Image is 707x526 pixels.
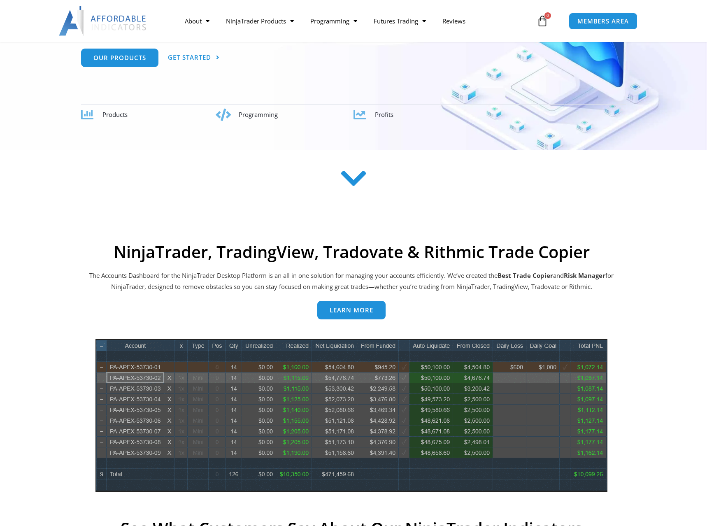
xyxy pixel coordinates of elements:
span: Our Products [93,55,146,61]
a: Our Products [81,49,158,67]
span: 0 [544,12,551,19]
img: wideview8 28 2 | Affordable Indicators – NinjaTrader [95,339,607,492]
a: Reviews [434,12,474,30]
span: MEMBERS AREA [577,18,629,24]
img: LogoAI | Affordable Indicators – NinjaTrader [59,6,147,36]
span: Programming [239,110,278,119]
span: Get Started [168,54,211,61]
a: About [177,12,218,30]
span: Learn more [330,307,373,313]
h2: NinjaTrader, TradingView, Tradovate & Rithmic Trade Copier [88,242,615,262]
span: Products [102,110,128,119]
a: Futures Trading [365,12,434,30]
a: NinjaTrader Products [218,12,302,30]
nav: Menu [177,12,535,30]
a: Learn more [317,301,386,319]
a: Get Started [168,49,220,67]
p: The Accounts Dashboard for the NinjaTrader Desktop Platform is an all in one solution for managin... [88,270,615,293]
strong: Risk Manager [564,271,605,279]
a: MEMBERS AREA [569,13,637,30]
b: Best Trade Copier [498,271,553,279]
a: 0 [524,9,560,33]
span: Profits [375,110,393,119]
a: Programming [302,12,365,30]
